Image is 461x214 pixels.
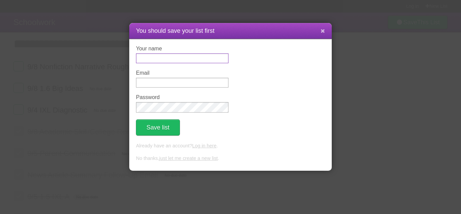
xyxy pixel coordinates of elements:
[136,119,180,136] button: Save list
[136,70,228,76] label: Email
[136,26,325,35] h1: You should save your list first
[159,156,218,161] a: just let me create a new list
[136,46,228,52] label: Your name
[136,94,228,100] label: Password
[136,155,325,162] p: No thanks, .
[192,143,216,148] a: Log in here
[136,142,325,150] p: Already have an account? .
